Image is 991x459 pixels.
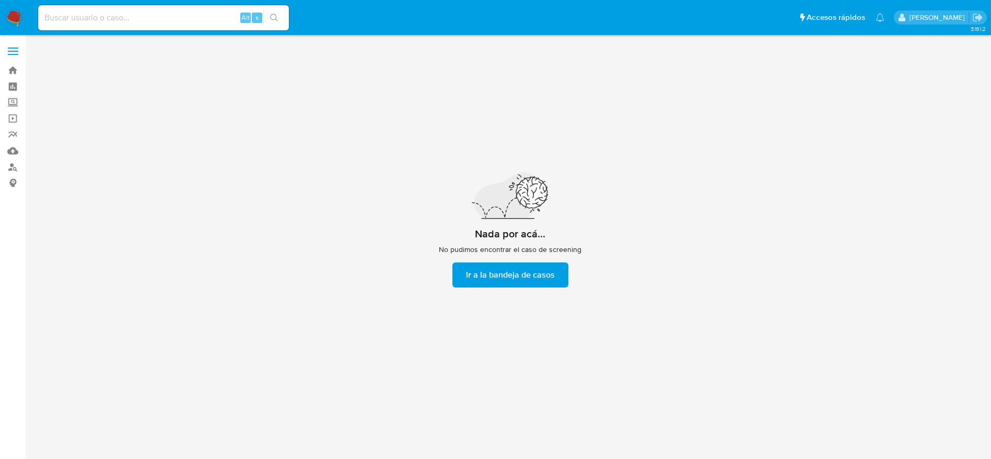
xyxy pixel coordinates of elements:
input: Buscar usuario o caso... [38,11,289,25]
a: Salir [972,12,983,23]
button: search-icon [263,10,285,25]
p: ext_royacach@mercadolibre.com [910,13,969,22]
a: Notificaciones [876,13,884,22]
span: Alt [241,13,250,22]
span: No pudimos encontrar el caso de screening [439,245,581,254]
h2: Nada por acá... [475,227,545,240]
span: Accesos rápidos [807,12,865,23]
button: Ir a la bandeja de casos [452,262,568,288]
span: Ir a la bandeja de casos [466,263,555,286]
span: s [255,13,259,22]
